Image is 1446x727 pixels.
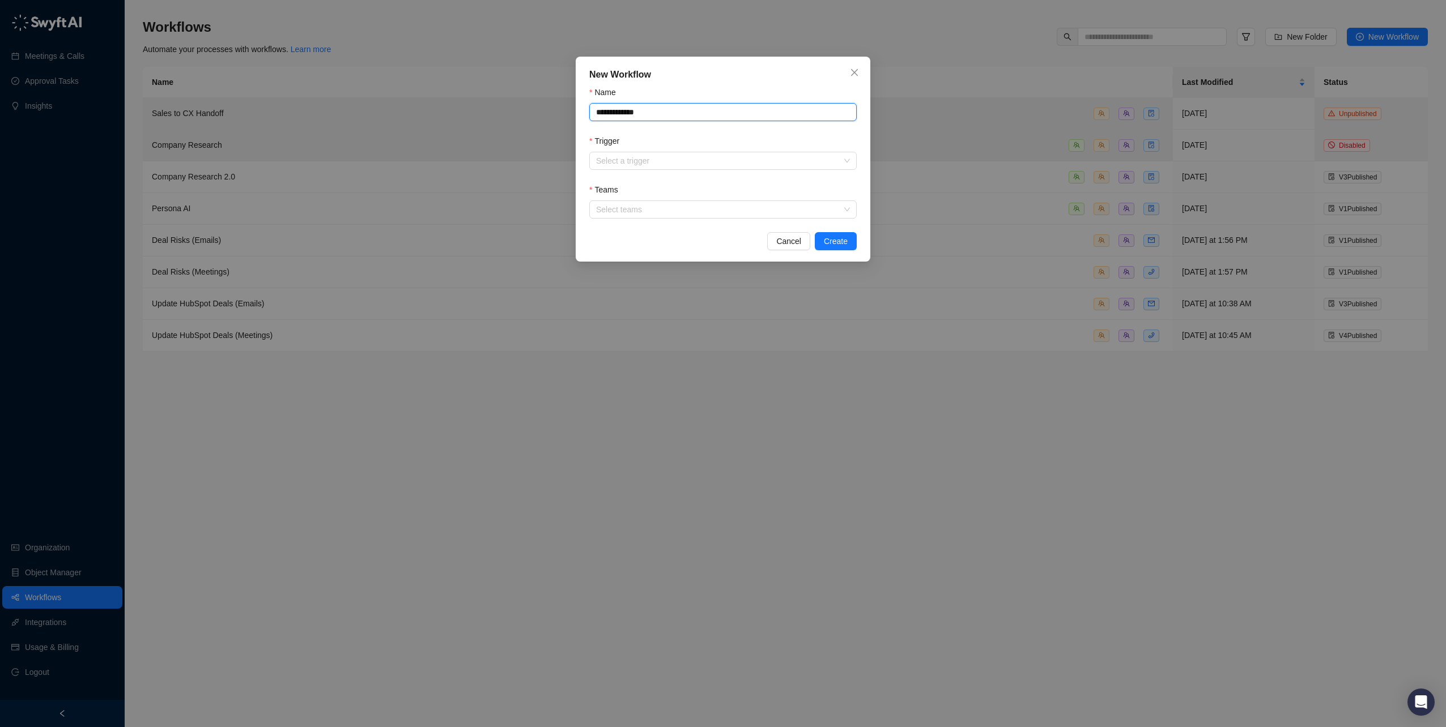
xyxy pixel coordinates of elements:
span: Create [824,235,848,247]
label: Name [589,86,624,99]
div: Open Intercom Messenger [1407,688,1435,716]
div: New Workflow [589,68,857,82]
button: Close [845,63,864,82]
span: close [850,68,859,77]
button: Create [815,232,857,250]
label: Trigger [589,135,627,147]
span: Cancel [776,235,801,247]
label: Teams [589,183,626,196]
input: Name [589,103,857,121]
button: Cancel [767,232,810,250]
